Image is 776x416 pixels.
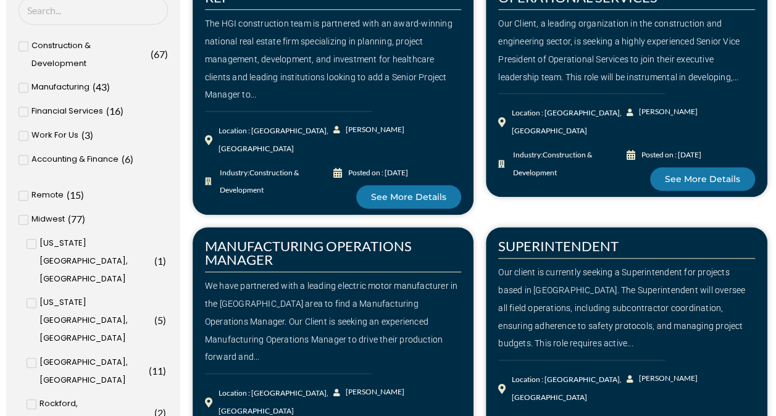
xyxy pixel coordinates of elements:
[154,314,157,326] span: (
[31,210,65,228] span: Midwest
[333,121,397,139] a: [PERSON_NAME]
[205,164,333,200] a: Industry:Construction & Development
[205,15,462,104] div: The HGI construction team is partnered with an award-winning national real estate firm specializi...
[157,255,163,267] span: 1
[498,15,755,86] div: Our Client, a leading organization in the construction and engineering sector, is seeking a highl...
[513,150,592,177] span: Construction & Development
[71,213,82,225] span: 77
[165,48,168,60] span: )
[81,189,84,201] span: )
[636,103,698,121] span: [PERSON_NAME]
[31,78,90,96] span: Manufacturing
[627,103,691,121] a: [PERSON_NAME]
[67,189,70,201] span: (
[348,164,407,182] div: Posted on : [DATE]
[512,104,627,140] div: Location : [GEOGRAPHIC_DATA], [GEOGRAPHIC_DATA]
[333,383,397,401] a: [PERSON_NAME]
[68,213,71,225] span: (
[650,167,755,191] a: See More Details
[96,81,107,93] span: 43
[371,193,446,201] span: See More Details
[205,277,462,366] div: We have partnered with a leading electric motor manufacturer in the [GEOGRAPHIC_DATA] area to fin...
[31,37,148,73] span: Construction & Development
[641,146,701,164] div: Posted on : [DATE]
[109,105,120,117] span: 16
[665,175,740,183] span: See More Details
[106,105,109,117] span: (
[40,235,152,288] span: [US_STATE][GEOGRAPHIC_DATA], [GEOGRAPHIC_DATA]
[85,129,90,141] span: 3
[130,153,133,165] span: )
[356,185,461,209] a: See More Details
[149,365,152,376] span: (
[217,164,333,200] span: Industry:
[120,105,123,117] span: )
[636,370,698,388] span: [PERSON_NAME]
[512,371,627,407] div: Location : [GEOGRAPHIC_DATA], [GEOGRAPHIC_DATA]
[205,238,412,268] a: MANUFACTURING OPERATIONS MANAGER
[219,122,333,158] div: Location : [GEOGRAPHIC_DATA], [GEOGRAPHIC_DATA]
[31,102,103,120] span: Financial Services
[151,48,154,60] span: (
[40,354,146,389] span: [GEOGRAPHIC_DATA], [GEOGRAPHIC_DATA]
[107,81,110,93] span: )
[163,365,166,376] span: )
[154,255,157,267] span: (
[163,255,166,267] span: )
[627,370,691,388] a: [PERSON_NAME]
[342,121,404,139] span: [PERSON_NAME]
[70,189,81,201] span: 15
[122,153,125,165] span: (
[93,81,96,93] span: (
[31,186,64,204] span: Remote
[40,294,152,347] span: [US_STATE][GEOGRAPHIC_DATA], [GEOGRAPHIC_DATA]
[154,48,165,60] span: 67
[82,213,85,225] span: )
[342,383,404,401] span: [PERSON_NAME]
[498,264,755,352] div: Our client is currently seeking a Superintendent for projects based in [GEOGRAPHIC_DATA]. The Sup...
[90,129,93,141] span: )
[163,314,166,326] span: )
[220,168,299,195] span: Construction & Development
[498,238,619,254] a: SUPERINTENDENT
[152,365,163,376] span: 11
[31,151,119,168] span: Accounting & Finance
[510,146,627,182] span: Industry:
[125,153,130,165] span: 6
[498,146,627,182] a: Industry:Construction & Development
[31,127,78,144] span: Work For Us
[157,314,163,326] span: 5
[81,129,85,141] span: (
